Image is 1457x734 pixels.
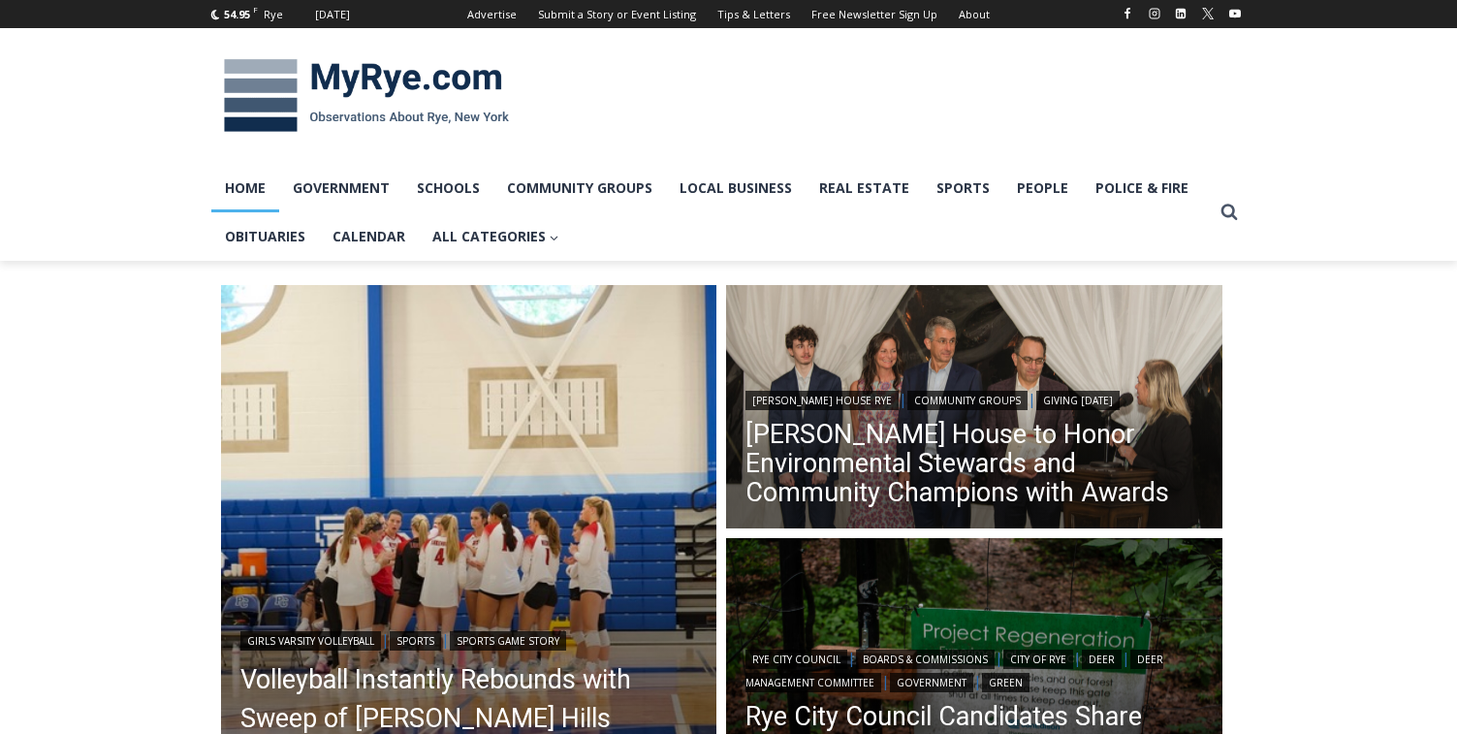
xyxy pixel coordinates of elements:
a: Sports [390,631,441,651]
div: Rye [264,6,283,23]
a: Local Business [666,164,806,212]
a: Read More Wainwright House to Honor Environmental Stewards and Community Champions with Awards [726,285,1222,533]
a: Linkedin [1169,2,1192,25]
a: [PERSON_NAME] House to Honor Environmental Stewards and Community Champions with Awards [745,420,1203,507]
a: Sports Game Story [450,631,566,651]
div: | | [240,627,698,651]
a: All Categories [419,212,573,261]
button: View Search Form [1212,195,1247,230]
div: | | | | | | [745,646,1203,692]
a: Facebook [1116,2,1139,25]
a: Government [890,673,973,692]
span: All Categories [432,226,559,247]
a: Deer [1082,650,1122,669]
a: Boards & Commissions [856,650,995,669]
a: Rye City Council [745,650,847,669]
img: MyRye.com [211,46,522,146]
img: (PHOTO: Ferdinand Coghlan (Rye High School Eagle Scout), Lisa Dominici (executive director, Rye Y... [726,285,1222,533]
a: Government [279,164,403,212]
a: Schools [403,164,493,212]
span: F [253,4,258,15]
a: Calendar [319,212,419,261]
a: City of Rye [1003,650,1073,669]
a: Real Estate [806,164,923,212]
nav: Primary Navigation [211,164,1212,262]
a: People [1003,164,1082,212]
a: Community Groups [907,391,1028,410]
a: YouTube [1223,2,1247,25]
a: Girls Varsity Volleyball [240,631,381,651]
a: X [1196,2,1219,25]
a: Green [982,673,1029,692]
a: Instagram [1143,2,1166,25]
a: Home [211,164,279,212]
div: [DATE] [315,6,350,23]
a: Community Groups [493,164,666,212]
a: Giving [DATE] [1036,391,1120,410]
span: 54.95 [224,7,250,21]
a: [PERSON_NAME] House Rye [745,391,899,410]
a: Police & Fire [1082,164,1202,212]
a: Sports [923,164,1003,212]
a: Obituaries [211,212,319,261]
div: | | [745,387,1203,410]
